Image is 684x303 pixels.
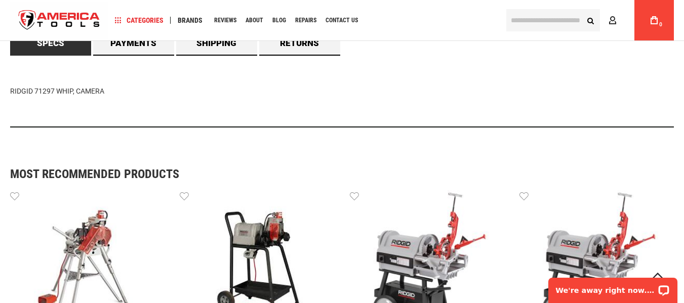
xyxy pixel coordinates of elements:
[295,17,316,23] span: Repairs
[214,17,236,23] span: Reviews
[321,14,363,27] a: Contact Us
[178,17,203,24] span: Brands
[110,14,168,27] a: Categories
[10,2,108,39] img: America Tools
[10,168,638,180] strong: Most Recommended Products
[246,17,263,23] span: About
[659,22,662,27] span: 0
[542,271,684,303] iframe: LiveChat chat widget
[93,30,174,56] a: Payments
[268,14,291,27] a: Blog
[291,14,321,27] a: Repairs
[115,17,164,24] span: Categories
[581,11,600,30] button: Search
[272,17,286,23] span: Blog
[241,14,268,27] a: About
[10,30,91,56] a: Specs
[173,14,207,27] a: Brands
[210,14,241,27] a: Reviews
[10,56,674,127] div: RIDGID 71297 WHIP, CAMERA
[10,2,108,39] a: store logo
[259,30,340,56] a: Returns
[326,17,358,23] span: Contact Us
[176,30,257,56] a: Shipping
